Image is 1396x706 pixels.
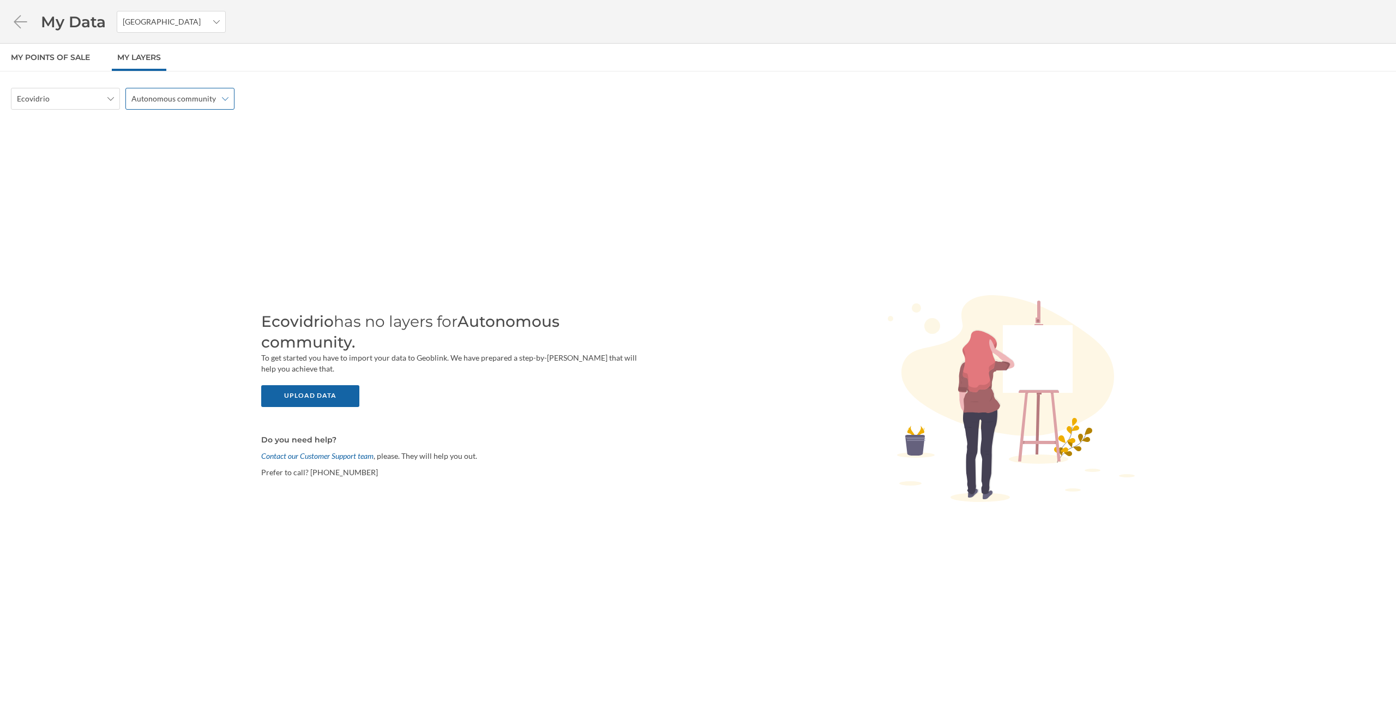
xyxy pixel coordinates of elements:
p: Prefer to call? [PHONE_NUMBER] [261,467,637,478]
a: My points of sale [5,44,95,71]
span: [GEOGRAPHIC_DATA] [123,16,201,27]
h4: Do you need help? [261,434,637,445]
strong: Autonomous community. [261,312,559,351]
p: , please. They will help you out. [261,451,637,462]
span: My Data [41,11,106,32]
a: My Layers [112,44,166,71]
p: To get started you have to import your data to Geoblink. We have prepared a step-by-[PERSON_NAME]... [261,352,637,374]
span: Assistance [22,8,75,17]
span: Ecovidrio [17,93,50,104]
span: Autonomous community [131,93,216,104]
strong: Ecovidrio [261,312,334,331]
a: Contact our Customer Support team [261,451,374,460]
h1: has no layers for [261,311,637,352]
